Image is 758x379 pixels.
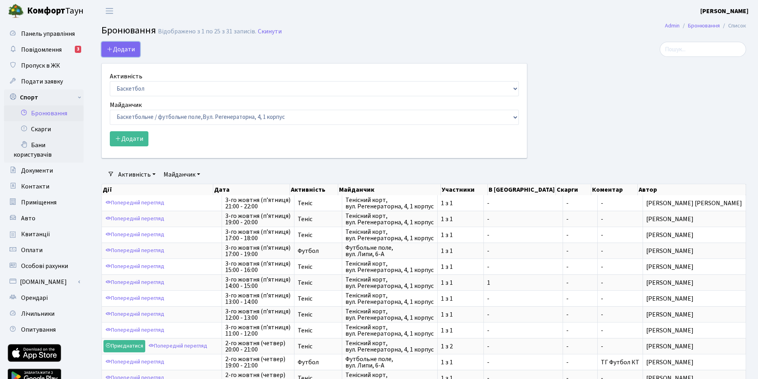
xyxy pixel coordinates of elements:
span: 2-го жовтня (четвер) 20:00 - 21:00 [225,340,291,353]
img: logo.png [8,3,24,19]
span: - [487,216,559,222]
span: 1 з 1 [441,359,480,365]
span: [PERSON_NAME] [646,295,742,302]
a: Попередній перегляд [103,213,166,225]
span: - [487,311,559,318]
span: Квитанції [21,230,50,239]
span: 1 з 1 [441,248,480,254]
a: Контакти [4,179,84,194]
span: Панель управління [21,29,75,38]
span: - [601,247,603,255]
a: Admin [665,21,680,30]
span: Пропуск в ЖК [21,61,60,70]
nav: breadcrumb [653,17,758,34]
a: Орендарі [4,290,84,306]
span: Контакти [21,182,49,191]
th: В [GEOGRAPHIC_DATA] [488,184,556,195]
span: Орендарі [21,293,48,302]
a: Попередній перегляд [103,324,166,336]
span: - [487,343,559,350]
span: 3-го жовтня (п’ятниця) 19:00 - 20:00 [225,213,291,225]
span: Теніс [298,200,339,206]
a: Спорт [4,89,84,105]
span: - [487,232,559,238]
span: - [601,310,603,319]
a: [PERSON_NAME] [700,6,748,16]
a: Попередній перегляд [103,229,166,241]
span: 1 з 1 [441,232,480,238]
span: 1 з 1 [441,311,480,318]
span: - [566,359,594,365]
span: Повідомлення [21,45,62,54]
span: 1 з 1 [441,280,480,286]
span: Тенісний корт, вул. Регенераторна, 4, 1 корпус [345,292,434,305]
span: Тенісний корт, вул. Регенераторна, 4, 1 корпус [345,308,434,321]
span: - [566,216,594,222]
span: [PERSON_NAME] [PERSON_NAME] [646,200,742,206]
th: Дата [213,184,290,195]
span: - [487,248,559,254]
span: - [601,278,603,287]
span: Опитування [21,325,56,334]
span: Приміщення [21,198,57,207]
span: 1 з 1 [441,264,480,270]
a: Бронювання [4,105,84,121]
a: Попередній перегляд [146,340,209,352]
a: Бани користувачів [4,137,84,163]
a: [DOMAIN_NAME] [4,274,84,290]
a: Документи [4,163,84,179]
th: Активність [290,184,338,195]
a: Приміщення [4,194,84,210]
span: - [487,295,559,302]
a: Попередній перегляд [103,308,166,321]
a: Попередній перегляд [103,276,166,289]
span: 1 з 1 [441,327,480,334]
span: Футбол [298,248,339,254]
th: Коментар [591,184,637,195]
span: Футбольне поле, вул. Липи, 6-А [345,356,434,369]
span: 3-го жовтня (п’ятниця) 15:00 - 16:00 [225,260,291,273]
span: - [566,264,594,270]
span: Особові рахунки [21,262,68,270]
a: Попередній перегляд [103,292,166,305]
a: Опитування [4,322,84,338]
a: Скинути [258,28,282,35]
span: Таун [27,4,84,18]
span: [PERSON_NAME] [646,327,742,334]
span: Оплати [21,246,43,255]
th: Участники [441,184,488,195]
b: Комфорт [27,4,65,17]
span: Тенісний корт, вул. Регенераторна, 4, 1 корпус [345,324,434,337]
span: ТГ Футбол КТ [601,358,639,367]
span: 1 з 1 [441,295,480,302]
span: [PERSON_NAME] [646,216,742,222]
a: Повідомлення3 [4,42,84,58]
span: Теніс [298,264,339,270]
span: Футбол [298,359,339,365]
input: Пошук... [660,42,746,57]
span: - [601,199,603,208]
span: [PERSON_NAME] [646,280,742,286]
span: - [487,327,559,334]
span: - [566,295,594,302]
span: - [566,200,594,206]
a: Активність [115,168,159,181]
a: Подати заявку [4,74,84,89]
th: Майданчик [338,184,441,195]
span: Теніс [298,295,339,302]
label: Активність [110,72,142,81]
span: [PERSON_NAME] [646,264,742,270]
span: Тенісний корт, вул. Регенераторна, 4, 1 корпус [345,229,434,241]
li: Список [720,21,746,30]
button: Додати [110,131,148,146]
span: Бронювання [101,23,156,37]
th: Дії [102,184,213,195]
span: - [566,280,594,286]
span: Лічильники [21,309,55,318]
span: - [601,215,603,224]
span: Документи [21,166,53,175]
span: Теніс [298,327,339,334]
span: 3-го жовтня (п’ятниця) 14:00 - 15:00 [225,276,291,289]
span: 3-го жовтня (п’ятниця) 13:00 - 14:00 [225,292,291,305]
span: 1 з 2 [441,343,480,350]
